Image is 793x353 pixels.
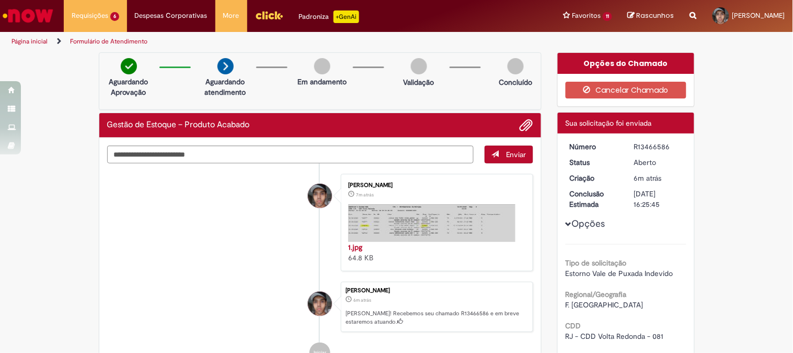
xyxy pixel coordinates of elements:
span: 6m atrás [353,297,371,303]
p: Aguardando atendimento [200,76,251,97]
a: Formulário de Atendimento [70,37,147,46]
dt: Criação [562,173,626,183]
span: Favoritos [572,10,601,21]
span: 6m atrás [634,173,662,183]
span: Rascunhos [637,10,674,20]
img: arrow-next.png [217,58,234,74]
h2: Gestão de Estoque – Produto Acabado Histórico de tíquete [107,120,250,130]
span: More [223,10,239,21]
b: CDD [566,321,581,330]
span: 6 [110,12,119,21]
a: Página inicial [12,37,48,46]
img: ServiceNow [1,5,55,26]
div: Aberto [634,157,683,168]
button: Adicionar anexos [520,118,533,132]
img: img-circle-grey.png [314,58,330,74]
span: 7m atrás [356,192,374,198]
p: Validação [404,77,434,87]
div: R13466586 [634,141,683,152]
p: Aguardando Aprovação [104,76,154,97]
dt: Número [562,141,626,152]
time: 01/09/2025 09:24:44 [356,192,374,198]
span: [PERSON_NAME] [732,11,785,20]
span: RJ - CDD Volta Redonda - 081 [566,332,664,341]
img: img-circle-grey.png [508,58,524,74]
li: Eduardo Goz Vasconcellos De Castro [107,282,534,332]
img: click_logo_yellow_360x200.png [255,7,283,23]
div: 64.8 KB [348,242,522,263]
p: [PERSON_NAME]! Recebemos seu chamado R13466586 e em breve estaremos atuando. [346,310,527,326]
a: Rascunhos [628,11,674,21]
a: 1.jpg [348,242,362,252]
b: Regional/Geografia [566,290,627,299]
p: +GenAi [334,10,359,23]
textarea: Digite sua mensagem aqui... [107,146,474,163]
span: Sua solicitação foi enviada [566,118,652,128]
img: img-circle-grey.png [411,58,427,74]
p: Concluído [499,77,532,87]
div: [PERSON_NAME] [348,182,522,189]
dt: Status [562,157,626,168]
div: 01/09/2025 09:25:41 [634,173,683,183]
span: Enviar [506,150,526,159]
button: Cancelar Chamado [566,82,686,98]
div: Eduardo Goz Vasconcellos De Castro [308,184,332,208]
span: F. [GEOGRAPHIC_DATA] [566,300,643,310]
time: 01/09/2025 09:25:41 [353,297,371,303]
span: Despesas Corporativas [135,10,208,21]
b: Tipo de solicitação [566,258,627,268]
div: [DATE] 16:25:45 [634,189,683,209]
span: Requisições [72,10,108,21]
div: Eduardo Goz Vasconcellos De Castro [308,292,332,316]
button: Enviar [485,146,533,163]
span: Estorno Vale de Puxada Indevido [566,269,673,278]
ul: Trilhas de página [8,32,521,51]
div: Opções do Chamado [558,53,694,74]
p: Em andamento [297,76,347,87]
dt: Conclusão Estimada [562,189,626,209]
div: Padroniza [299,10,359,23]
img: check-circle-green.png [121,58,137,74]
time: 01/09/2025 09:25:41 [634,173,662,183]
div: [PERSON_NAME] [346,288,527,294]
span: 11 [603,12,612,21]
